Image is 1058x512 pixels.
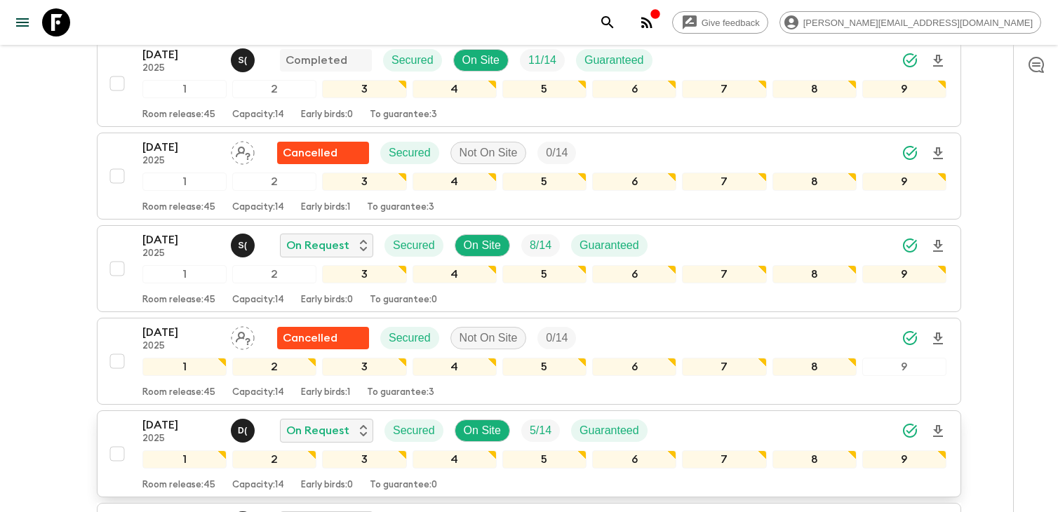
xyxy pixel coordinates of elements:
[772,173,857,191] div: 8
[455,419,510,442] div: On Site
[231,423,257,434] span: Dedi (Komang) Wardana
[772,80,857,98] div: 8
[502,265,587,283] div: 5
[450,142,527,164] div: Not On Site
[592,265,676,283] div: 6
[283,144,337,161] p: Cancelled
[231,234,257,257] button: S(
[902,52,918,69] svg: Synced Successfully
[592,80,676,98] div: 6
[322,358,406,376] div: 3
[97,40,961,127] button: [DATE]2025Shandy (Putu) Sandhi Astra JuniawanCompletedSecuredOn SiteTrip FillGuaranteed123456789R...
[592,358,676,376] div: 6
[537,142,576,164] div: Trip Fill
[232,480,284,491] p: Capacity: 14
[772,358,857,376] div: 8
[521,419,560,442] div: Trip Fill
[902,422,918,439] svg: Synced Successfully
[142,324,220,341] p: [DATE]
[142,80,227,98] div: 1
[383,49,442,72] div: Secured
[594,8,622,36] button: search adventures
[694,18,768,28] span: Give feedback
[546,144,568,161] p: 0 / 14
[142,265,227,283] div: 1
[277,142,369,164] div: Flash Pack cancellation
[530,422,551,439] p: 5 / 14
[902,237,918,254] svg: Synced Successfully
[862,450,946,469] div: 9
[930,423,946,440] svg: Download Onboarding
[389,144,431,161] p: Secured
[367,202,434,213] p: To guarantee: 3
[232,265,316,283] div: 2
[286,52,347,69] p: Completed
[142,358,227,376] div: 1
[232,202,284,213] p: Capacity: 14
[682,173,766,191] div: 7
[232,80,316,98] div: 2
[502,450,587,469] div: 5
[413,265,497,283] div: 4
[502,173,587,191] div: 5
[772,450,857,469] div: 8
[380,142,439,164] div: Secured
[393,237,435,254] p: Secured
[772,265,857,283] div: 8
[231,145,255,156] span: Assign pack leader
[301,109,353,121] p: Early birds: 0
[592,173,676,191] div: 6
[238,425,248,436] p: D (
[301,295,353,306] p: Early birds: 0
[460,330,518,346] p: Not On Site
[528,52,556,69] p: 11 / 14
[142,417,220,433] p: [DATE]
[142,139,220,156] p: [DATE]
[142,156,220,167] p: 2025
[231,330,255,342] span: Assign pack leader
[682,80,766,98] div: 7
[779,11,1041,34] div: [PERSON_NAME][EMAIL_ADDRESS][DOMAIN_NAME]
[142,341,220,352] p: 2025
[301,480,353,491] p: Early birds: 0
[384,234,443,257] div: Secured
[380,327,439,349] div: Secured
[455,234,510,257] div: On Site
[530,237,551,254] p: 8 / 14
[8,8,36,36] button: menu
[393,422,435,439] p: Secured
[232,358,316,376] div: 2
[546,330,568,346] p: 0 / 14
[592,450,676,469] div: 6
[521,234,560,257] div: Trip Fill
[286,237,349,254] p: On Request
[537,327,576,349] div: Trip Fill
[930,330,946,347] svg: Download Onboarding
[322,450,406,469] div: 3
[502,80,587,98] div: 5
[460,144,518,161] p: Not On Site
[142,173,227,191] div: 1
[322,80,406,98] div: 3
[370,295,437,306] p: To guarantee: 0
[231,238,257,249] span: Shandy (Putu) Sandhi Astra Juniawan
[682,450,766,469] div: 7
[97,410,961,497] button: [DATE]2025Dedi (Komang) WardanaOn RequestSecuredOn SiteTrip FillGuaranteed123456789Room release:4...
[301,387,350,398] p: Early birds: 1
[232,173,316,191] div: 2
[301,202,350,213] p: Early birds: 1
[232,387,284,398] p: Capacity: 14
[902,144,918,161] svg: Synced Successfully
[462,52,500,69] p: On Site
[286,422,349,439] p: On Request
[231,53,257,64] span: Shandy (Putu) Sandhi Astra Juniawan
[580,237,639,254] p: Guaranteed
[142,202,215,213] p: Room release: 45
[322,265,406,283] div: 3
[413,358,497,376] div: 4
[367,387,434,398] p: To guarantee: 3
[862,80,946,98] div: 9
[142,450,227,469] div: 1
[97,225,961,312] button: [DATE]2025Shandy (Putu) Sandhi Astra JuniawanOn RequestSecuredOn SiteTrip FillGuaranteed123456789...
[384,419,443,442] div: Secured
